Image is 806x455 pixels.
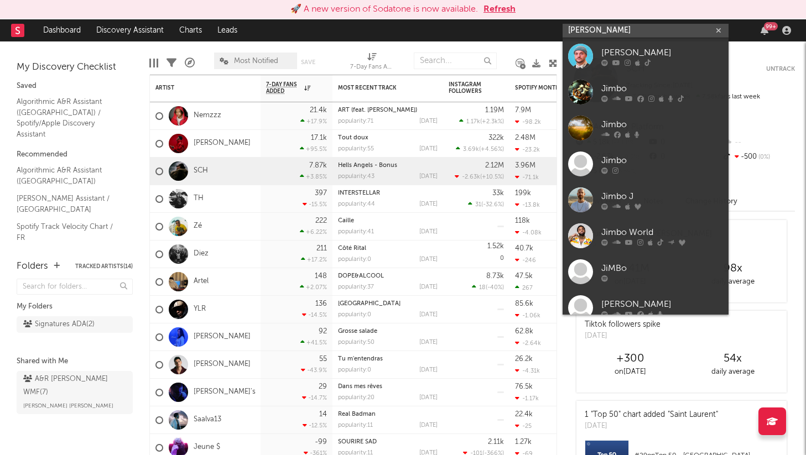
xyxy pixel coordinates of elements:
div: 2.12M [485,162,504,169]
div: Edit Columns [149,47,158,79]
div: Jimbo World [601,226,723,239]
div: 98 x [682,262,784,275]
span: 1.17k [466,119,480,125]
span: 0 % [757,154,770,160]
div: 85.6k [515,300,533,307]
span: [PERSON_NAME] [PERSON_NAME] [23,399,113,412]
div: 2.48M [515,134,535,142]
a: Discovery Assistant [89,19,171,41]
div: 22.4k [515,411,533,418]
div: +2.07 % [300,284,327,291]
div: popularity: 43 [338,174,375,180]
div: daily average [682,365,784,379]
div: popularity: 0 [338,312,371,318]
a: Real Badman [338,411,376,417]
span: 18 [479,285,486,291]
div: popularity: 55 [338,146,374,152]
div: JiMBo [601,262,723,275]
div: 1 "Top 50" chart added [585,409,718,421]
div: 267 [515,284,533,291]
div: 54 x [682,352,784,365]
div: Dans mes rêves [338,384,438,390]
div: +300 [579,352,682,365]
div: +17.9 % [300,118,327,125]
div: Folders [17,260,48,273]
div: [DATE] [419,395,438,401]
div: -246 [515,257,536,264]
div: ( ) [468,201,504,208]
div: A&R [PERSON_NAME] WMF ( 7 ) [23,373,123,399]
div: Hells Angels - Bonus [338,163,438,169]
div: My Discovery Checklist [17,61,133,74]
div: ( ) [472,284,504,291]
a: Tout doux [338,135,368,141]
a: Leads [210,19,245,41]
a: Artel [194,277,209,286]
div: [DATE] [419,312,438,318]
div: Jimbo [601,154,723,167]
div: -14.5 % [302,311,327,318]
div: 76.5k [515,383,533,390]
div: [DATE] [419,201,438,207]
a: JiMBo [563,254,729,290]
button: 99+ [761,26,768,35]
a: SCH [194,166,208,176]
div: 0 [449,240,504,268]
div: [DATE] [419,174,438,180]
div: 17.1k [311,134,327,142]
a: [PERSON_NAME] Assistant / [GEOGRAPHIC_DATA] [17,192,122,215]
div: 7-Day Fans Added (7-Day Fans Added) [350,47,394,79]
div: -43.9 % [301,367,327,374]
div: -1.06k [515,312,540,319]
a: TH [194,194,204,203]
div: 222 [315,217,327,224]
div: -99 [315,438,327,446]
div: Rotterdam [338,301,438,307]
div: +17.2 % [301,256,327,263]
div: Jimbo [601,118,723,131]
span: -40 % [487,285,502,291]
div: Tout doux [338,135,438,141]
input: Search for artists [563,24,729,38]
span: 3.69k [463,147,479,153]
div: popularity: 71 [338,118,373,124]
div: +3.85 % [300,173,327,180]
div: DOPE&ALCOOL [338,273,438,279]
div: 7.87k [309,162,327,169]
div: 199k [515,190,531,197]
div: 29 [319,383,327,390]
div: 322k [488,134,504,142]
div: 397 [315,190,327,197]
div: [PERSON_NAME] [601,297,723,311]
a: Jimbo [563,110,729,146]
div: popularity: 20 [338,395,375,401]
div: +6.22 % [300,228,327,236]
a: [PERSON_NAME] [563,38,729,74]
div: -4.08k [515,229,542,236]
a: [PERSON_NAME] [194,332,251,342]
div: 33k [492,190,504,197]
span: +10.5 % [482,174,502,180]
div: popularity: 50 [338,339,375,346]
span: -2.63k [462,174,480,180]
div: -- [721,135,795,150]
div: 148 [315,273,327,280]
div: -12.5 % [303,422,327,429]
div: Shared with Me [17,355,133,368]
div: 62.8k [515,328,533,335]
div: -15.5 % [303,201,327,208]
div: A&R Pipeline [185,47,195,79]
div: daily average [682,275,784,289]
div: popularity: 11 [338,422,373,428]
div: ( ) [455,173,504,180]
a: Nemzzz [194,111,221,121]
a: Côté Rital [338,245,366,252]
input: Search... [414,53,497,69]
div: 55 [319,355,327,363]
span: Most Notified [234,57,278,65]
div: 21.4k [310,107,327,114]
div: -25 [515,422,532,430]
button: Refresh [483,3,516,16]
a: [PERSON_NAME] [194,360,251,369]
span: 31 [475,202,481,208]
